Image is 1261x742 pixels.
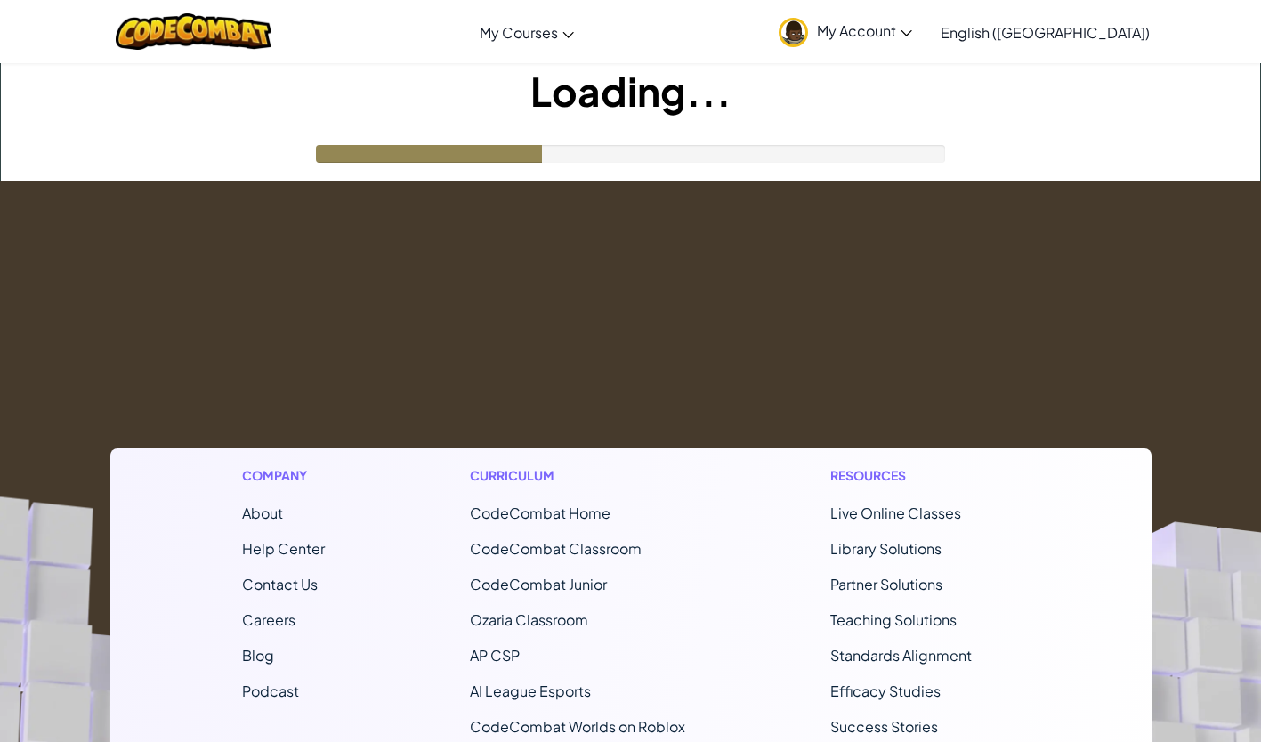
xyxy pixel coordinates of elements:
[242,539,325,558] a: Help Center
[830,646,972,665] a: Standards Alignment
[242,504,283,522] a: About
[242,646,274,665] a: Blog
[932,8,1159,56] a: English ([GEOGRAPHIC_DATA])
[830,717,938,736] a: Success Stories
[1,63,1260,118] h1: Loading...
[470,646,520,665] a: AP CSP
[242,682,299,700] a: Podcast
[470,610,588,629] a: Ozaria Classroom
[470,504,610,522] span: CodeCombat Home
[941,23,1150,42] span: English ([GEOGRAPHIC_DATA])
[480,23,558,42] span: My Courses
[470,539,642,558] a: CodeCombat Classroom
[830,539,942,558] a: Library Solutions
[830,575,942,593] a: Partner Solutions
[242,575,318,593] span: Contact Us
[242,610,295,629] a: Careers
[471,8,583,56] a: My Courses
[779,18,808,47] img: avatar
[470,466,685,485] h1: Curriculum
[830,466,1020,485] h1: Resources
[470,682,591,700] a: AI League Esports
[470,717,685,736] a: CodeCombat Worlds on Roblox
[817,21,912,40] span: My Account
[830,610,957,629] a: Teaching Solutions
[242,466,325,485] h1: Company
[830,504,961,522] a: Live Online Classes
[770,4,921,60] a: My Account
[116,13,271,50] img: CodeCombat logo
[830,682,941,700] a: Efficacy Studies
[470,575,607,593] a: CodeCombat Junior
